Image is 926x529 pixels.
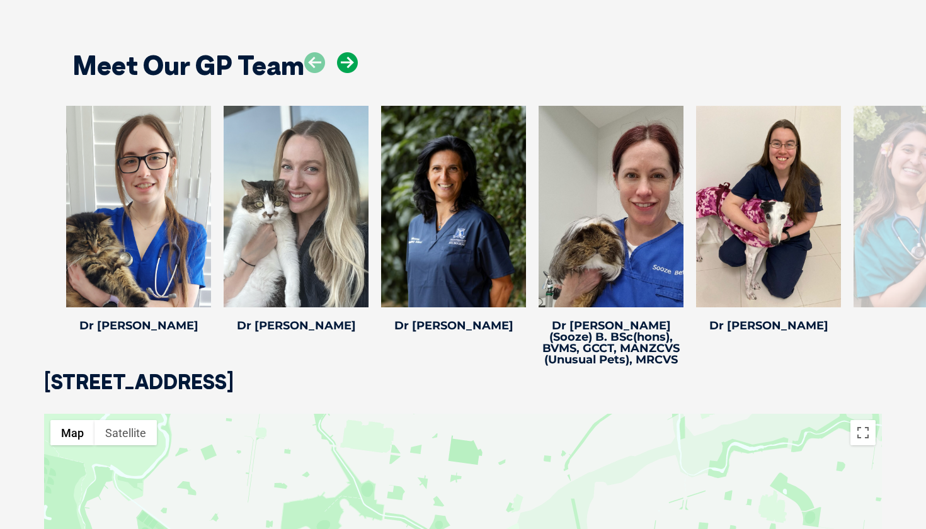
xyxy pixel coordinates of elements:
[850,420,876,445] button: Toggle fullscreen view
[539,320,683,365] h4: Dr [PERSON_NAME] (Sooze) B. BSc(hons), BVMS, GCCT, MANZCVS (Unusual Pets), MRCVS
[72,52,304,79] h2: Meet Our GP Team
[94,420,157,445] button: Show satellite imagery
[696,320,841,331] h4: Dr [PERSON_NAME]
[381,320,526,331] h4: Dr [PERSON_NAME]
[66,320,211,331] h4: Dr [PERSON_NAME]
[224,320,369,331] h4: Dr [PERSON_NAME]
[50,420,94,445] button: Show street map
